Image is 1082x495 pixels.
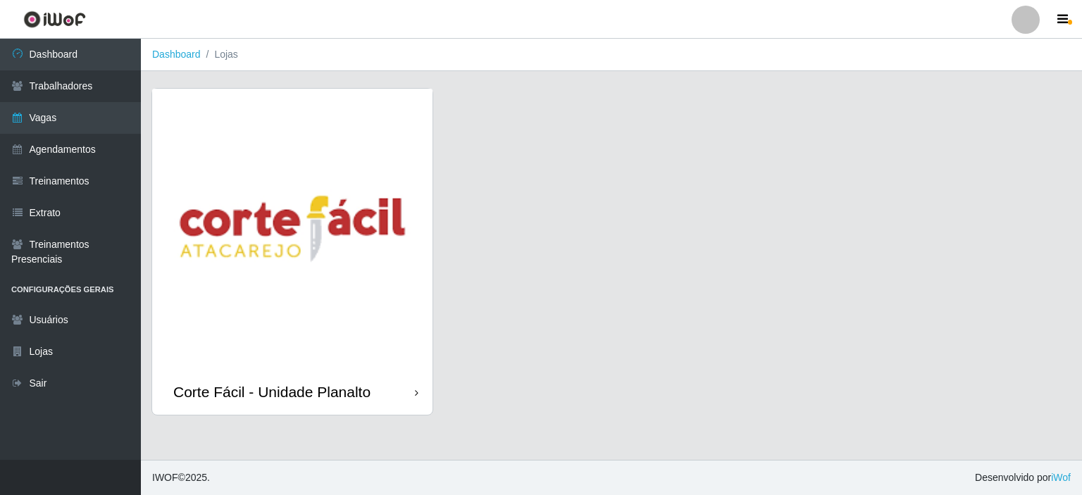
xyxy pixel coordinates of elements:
nav: breadcrumb [141,39,1082,71]
div: Corte Fácil - Unidade Planalto [173,383,371,401]
a: Dashboard [152,49,201,60]
span: © 2025 . [152,470,210,485]
img: cardImg [152,89,433,369]
a: iWof [1051,472,1071,483]
li: Lojas [201,47,238,62]
span: Desenvolvido por [975,470,1071,485]
span: IWOF [152,472,178,483]
a: Corte Fácil - Unidade Planalto [152,89,433,415]
img: CoreUI Logo [23,11,86,28]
